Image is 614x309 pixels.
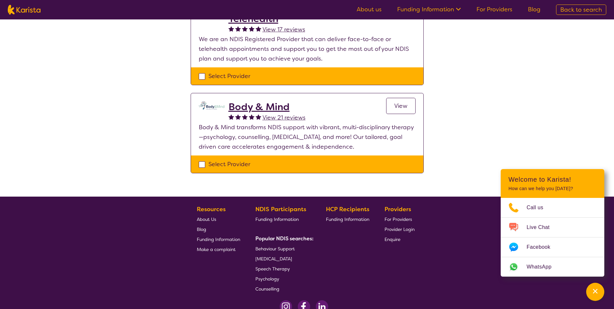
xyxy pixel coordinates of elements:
a: Funding Information [397,6,461,13]
p: We are an NDIS Registered Provider that can deliver face-to-face or telehealth appointments and s... [199,34,416,63]
img: fullstar [235,114,241,120]
img: fullstar [256,114,261,120]
a: Blog [528,6,541,13]
img: fullstar [242,26,248,31]
span: Funding Information [326,216,369,222]
span: About Us [197,216,216,222]
a: View [386,98,416,114]
span: Call us [527,203,551,212]
span: Back to search [560,6,602,14]
a: For Providers [476,6,512,13]
a: Blog [197,224,240,234]
a: For Providers [385,214,415,224]
a: Behaviour Support [255,244,311,254]
b: Providers [385,205,411,213]
a: View 21 reviews [262,113,306,122]
a: View 17 reviews [262,25,305,34]
span: Counselling [255,286,279,292]
a: Enquire [385,234,415,244]
a: Funding Information [197,234,240,244]
img: fullstar [249,26,254,31]
span: Make a complaint [197,246,236,252]
img: fullstar [235,26,241,31]
a: Psychology [255,274,311,284]
p: How can we help you [DATE]? [508,186,597,191]
a: About us [357,6,382,13]
img: fullstar [249,114,254,120]
img: Karista logo [8,5,40,15]
a: Counselling [255,284,311,294]
img: qmpolprhjdhzpcuekzqg.svg [199,101,225,109]
a: Funding Information [326,214,369,224]
div: Channel Menu [501,169,604,277]
span: WhatsApp [527,262,559,272]
a: Funding Information [255,214,311,224]
img: fullstar [242,114,248,120]
b: Resources [197,205,226,213]
span: Speech Therapy [255,266,290,272]
a: Back to search [556,5,606,15]
img: fullstar [229,114,234,120]
h2: Welcome to Karista! [508,176,597,183]
span: Live Chat [527,223,557,232]
span: View 21 reviews [262,114,306,121]
span: Enquire [385,236,400,242]
a: Provider Login [385,224,415,234]
span: Funding Information [197,236,240,242]
a: Web link opens in a new tab. [501,257,604,277]
span: Provider Login [385,226,415,232]
a: [MEDICAL_DATA] [255,254,311,264]
a: Speech Therapy [255,264,311,274]
img: fullstar [229,26,234,31]
span: View [394,102,407,110]
a: Body & Mind [229,101,306,113]
p: Body & Mind transforms NDIS support with vibrant, multi-disciplinary therapy—psychology, counsell... [199,122,416,152]
span: For Providers [385,216,412,222]
b: HCP Recipients [326,205,369,213]
span: Facebook [527,242,558,252]
a: Make a complaint [197,244,240,254]
span: View 17 reviews [262,26,305,33]
a: About Us [197,214,240,224]
b: NDIS Participants [255,205,306,213]
span: Funding Information [255,216,299,222]
img: fullstar [256,26,261,31]
span: Behaviour Support [255,246,295,252]
ul: Choose channel [501,198,604,277]
button: Channel Menu [586,283,604,301]
span: Blog [197,226,206,232]
span: [MEDICAL_DATA] [255,256,292,262]
b: Popular NDIS searches: [255,235,314,242]
span: Psychology [255,276,279,282]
